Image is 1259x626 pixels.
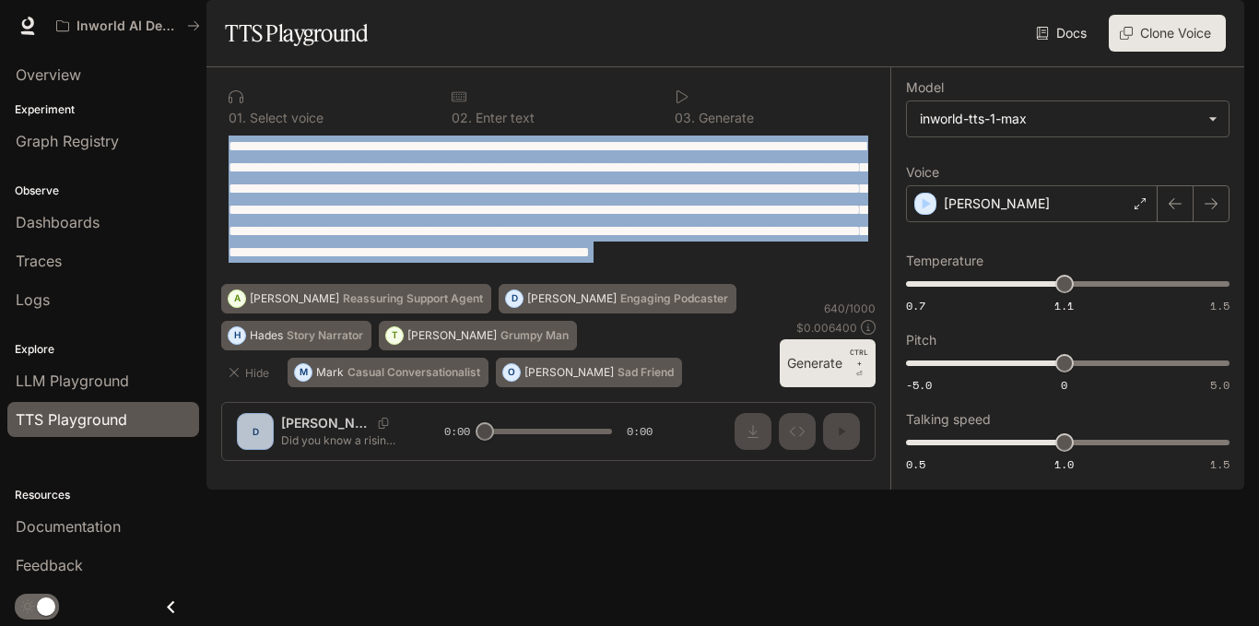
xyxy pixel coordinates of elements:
p: 0 2 . [452,112,472,124]
div: D [506,284,523,313]
p: Talking speed [906,413,991,426]
span: 5.0 [1210,377,1230,393]
div: A [229,284,245,313]
p: Engaging Podcaster [620,293,728,304]
button: HHadesStory Narrator [221,321,371,350]
button: A[PERSON_NAME]Reassuring Support Agent [221,284,491,313]
button: GenerateCTRL +⏎ [780,339,876,387]
p: Inworld AI Demos [76,18,180,34]
span: 1.5 [1210,456,1230,472]
p: [PERSON_NAME] [250,293,339,304]
p: 0 3 . [675,112,695,124]
p: Reassuring Support Agent [343,293,483,304]
button: T[PERSON_NAME]Grumpy Man [379,321,577,350]
button: All workspaces [48,7,208,44]
div: H [229,321,245,350]
a: Docs [1032,15,1094,52]
button: MMarkCasual Conversationalist [288,358,488,387]
button: Clone Voice [1109,15,1226,52]
button: D[PERSON_NAME]Engaging Podcaster [499,284,736,313]
p: Grumpy Man [500,330,569,341]
button: Hide [221,358,280,387]
p: Model [906,81,944,94]
p: Casual Conversationalist [347,367,480,378]
p: Enter text [472,112,535,124]
p: Story Narrator [287,330,363,341]
span: -5.0 [906,377,932,393]
p: ⏎ [850,347,868,380]
div: inworld-tts-1-max [907,101,1229,136]
p: Select voice [246,112,324,124]
span: 0 [1061,377,1067,393]
p: [PERSON_NAME] [527,293,617,304]
span: 1.5 [1210,298,1230,313]
p: Sad Friend [618,367,674,378]
button: O[PERSON_NAME]Sad Friend [496,358,682,387]
p: CTRL + [850,347,868,369]
span: 1.1 [1054,298,1074,313]
p: [PERSON_NAME] [944,195,1050,213]
div: O [503,358,520,387]
p: [PERSON_NAME] [524,367,614,378]
p: Voice [906,166,939,179]
span: 0.7 [906,298,925,313]
span: 0.5 [906,456,925,472]
p: 0 1 . [229,112,246,124]
h1: TTS Playground [225,15,368,52]
p: Pitch [906,334,936,347]
span: 1.0 [1054,456,1074,472]
p: Temperature [906,254,983,267]
div: inworld-tts-1-max [920,110,1199,128]
div: T [386,321,403,350]
p: Generate [695,112,754,124]
p: [PERSON_NAME] [407,330,497,341]
p: Hades [250,330,283,341]
div: M [295,358,312,387]
p: Mark [316,367,344,378]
